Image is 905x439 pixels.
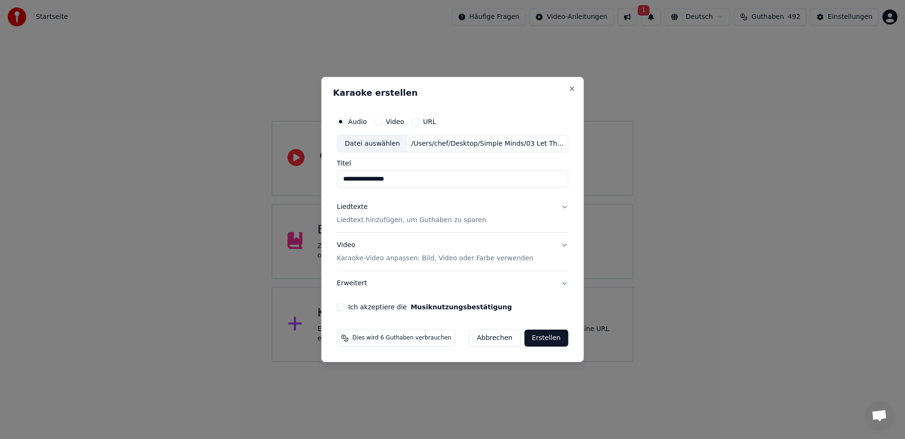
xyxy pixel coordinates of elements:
[469,330,520,347] button: Abbrechen
[423,118,436,125] label: URL
[348,118,367,125] label: Audio
[524,330,568,347] button: Erstellen
[337,254,534,263] p: Karaoke-Video anpassen: Bild, Video oder Farbe verwenden
[333,89,572,97] h2: Karaoke erstellen
[337,233,568,271] button: VideoKaraoke-Video anpassen: Bild, Video oder Farbe verwenden
[353,334,452,342] span: Dies wird 6 Guthaben verbrauchen
[337,135,408,152] div: Datei auswählen
[407,139,568,149] div: /Users/chef/Desktop/Simple Minds/03 Let There Be Love (2002 Digital Remaster).mp3
[386,118,404,125] label: Video
[411,304,512,310] button: Ich akzeptiere die
[337,195,568,233] button: LiedtexteLiedtext hinzufügen, um Guthaben zu sparen
[337,241,534,264] div: Video
[337,203,368,212] div: Liedtexte
[337,271,568,296] button: Erweitert
[348,304,512,310] label: Ich akzeptiere die
[337,216,486,225] p: Liedtext hinzufügen, um Guthaben zu sparen
[337,160,568,167] label: Titel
